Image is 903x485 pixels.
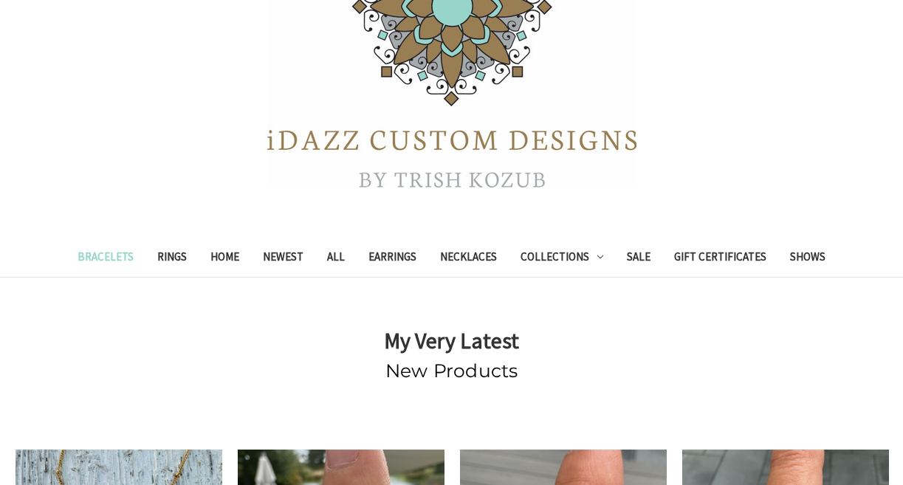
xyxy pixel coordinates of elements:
[315,241,357,277] a: All
[16,357,887,385] h2: New Products
[199,241,251,277] a: Home
[509,241,615,277] a: Collections
[66,241,145,277] a: Bracelets
[778,241,837,277] a: Shows
[615,241,662,277] a: Sale
[357,241,428,277] a: Earrings
[428,241,509,277] a: Necklaces
[384,326,519,354] strong: My Very Latest
[662,241,778,277] a: Gift Certificates
[145,241,199,277] a: Rings
[251,241,315,277] a: Newest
